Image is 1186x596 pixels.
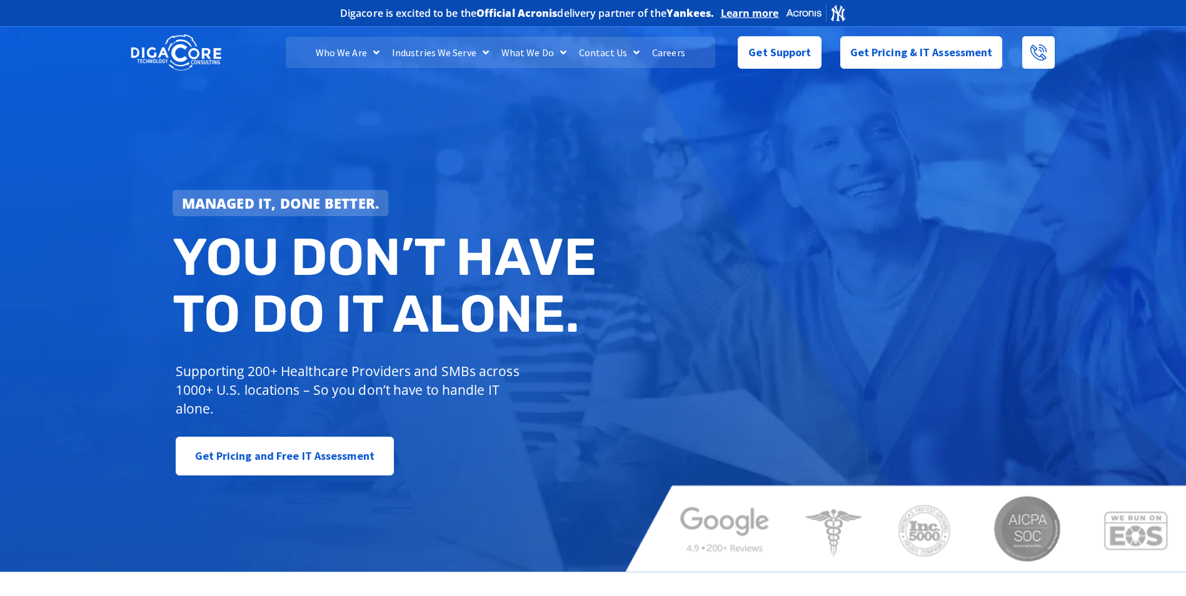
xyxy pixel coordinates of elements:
[309,37,386,68] a: Who We Are
[495,37,573,68] a: What We Do
[573,37,646,68] a: Contact Us
[721,7,779,19] a: Learn more
[173,190,389,216] a: Managed IT, done better.
[386,37,495,68] a: Industries We Serve
[182,194,379,212] strong: Managed IT, done better.
[176,437,394,475] a: Get Pricing and Free IT Assessment
[286,37,715,68] nav: Menu
[840,36,1003,69] a: Get Pricing & IT Assessment
[195,444,374,469] span: Get Pricing and Free IT Assessment
[785,4,847,22] img: Acronis
[131,33,221,72] img: DigaCore Technology Consulting
[173,229,603,343] h2: You don’t have to do IT alone.
[476,6,558,20] b: Official Acronis
[340,8,715,18] h2: Digacore is excited to be the delivery partner of the
[748,40,811,65] span: Get Support
[666,6,715,20] b: Yankees.
[738,36,821,69] a: Get Support
[646,37,691,68] a: Careers
[850,40,993,65] span: Get Pricing & IT Assessment
[176,362,525,418] p: Supporting 200+ Healthcare Providers and SMBs across 1000+ U.S. locations – So you don’t have to ...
